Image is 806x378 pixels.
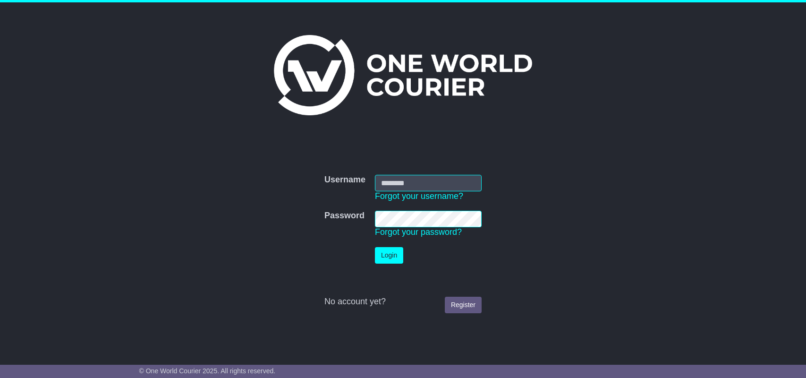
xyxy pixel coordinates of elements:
[139,367,276,375] span: © One World Courier 2025. All rights reserved.
[375,191,463,201] a: Forgot your username?
[274,35,532,115] img: One World
[324,175,365,185] label: Username
[324,297,482,307] div: No account yet?
[375,227,462,237] a: Forgot your password?
[445,297,482,313] a: Register
[324,211,365,221] label: Password
[375,247,403,264] button: Login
